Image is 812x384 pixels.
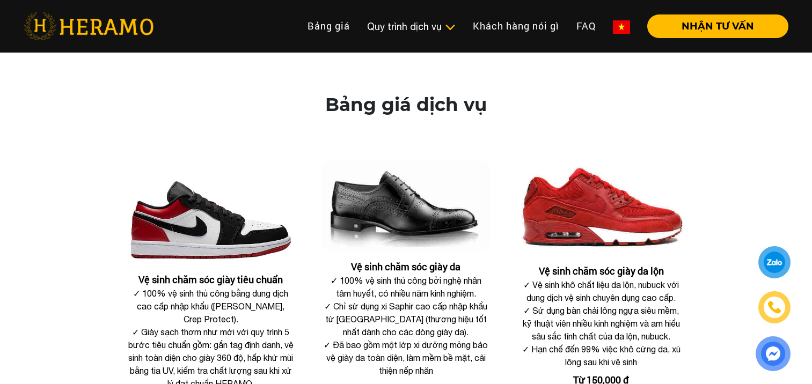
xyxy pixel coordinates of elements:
[518,278,684,304] div: ✓ Vệ sinh khô chất liệu da lộn, nubuck với dung dịch vệ sinh chuyên dụng cao cấp.
[568,14,604,38] a: FAQ
[464,14,568,38] a: Khách hàng nói gì
[760,293,789,322] a: phone-icon
[518,304,684,343] div: ✓ Sử dụng bàn chải lông ngựa siêu mềm, kỹ thuật viên nhiều kinh nghiệm và am hiểu sâu sắc tính ch...
[367,19,456,34] div: Quy trình dịch vụ
[325,94,487,116] h3: Bảng giá dịch vụ
[321,161,492,252] img: Vệ sinh chăm sóc giày da
[324,274,489,300] div: ✓ 100% vệ sinh thủ công bởi nghệ nhân tâm huyết, có nhiều năm kinh nghiệm.
[299,14,359,38] a: Bảng giá
[126,161,296,264] img: Vệ sinh chăm sóc giày tiêu chuẩn
[24,12,153,40] img: heramo-logo.png
[639,21,788,31] a: NHẬN TƯ VẤN
[613,20,630,34] img: vn-flag.png
[321,260,492,274] div: Vệ sinh chăm sóc giày da
[126,272,296,287] div: Vệ sinh chăm sóc giày tiêu chuẩn
[516,161,686,256] img: Vệ sinh chăm sóc giày da lộn
[324,300,489,338] div: ✓ Chỉ sử dụng xi Saphir cao cấp nhập khẩu từ [GEOGRAPHIC_DATA] (thương hiệu tốt nhất dành cho các...
[444,22,456,33] img: subToggleIcon
[324,338,489,377] div: ✓ Đã bao gồm một lớp xi dưỡng mỏng bảo vệ giày da toàn diện, làm mềm bề mặt, cải thiện nếp nhăn
[516,264,686,278] div: Vệ sinh chăm sóc giày da lộn
[518,343,684,368] div: ✓ Hạn chế đến 99% việc khô cứng da, xù lông sau khi vệ sinh
[647,14,788,38] button: NHẬN TƯ VẤN
[769,301,780,313] img: phone-icon
[128,287,294,326] div: ✓ 100% vệ sinh thủ công bằng dung dịch cao cấp nhập khẩu ([PERSON_NAME], Crep Protect).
